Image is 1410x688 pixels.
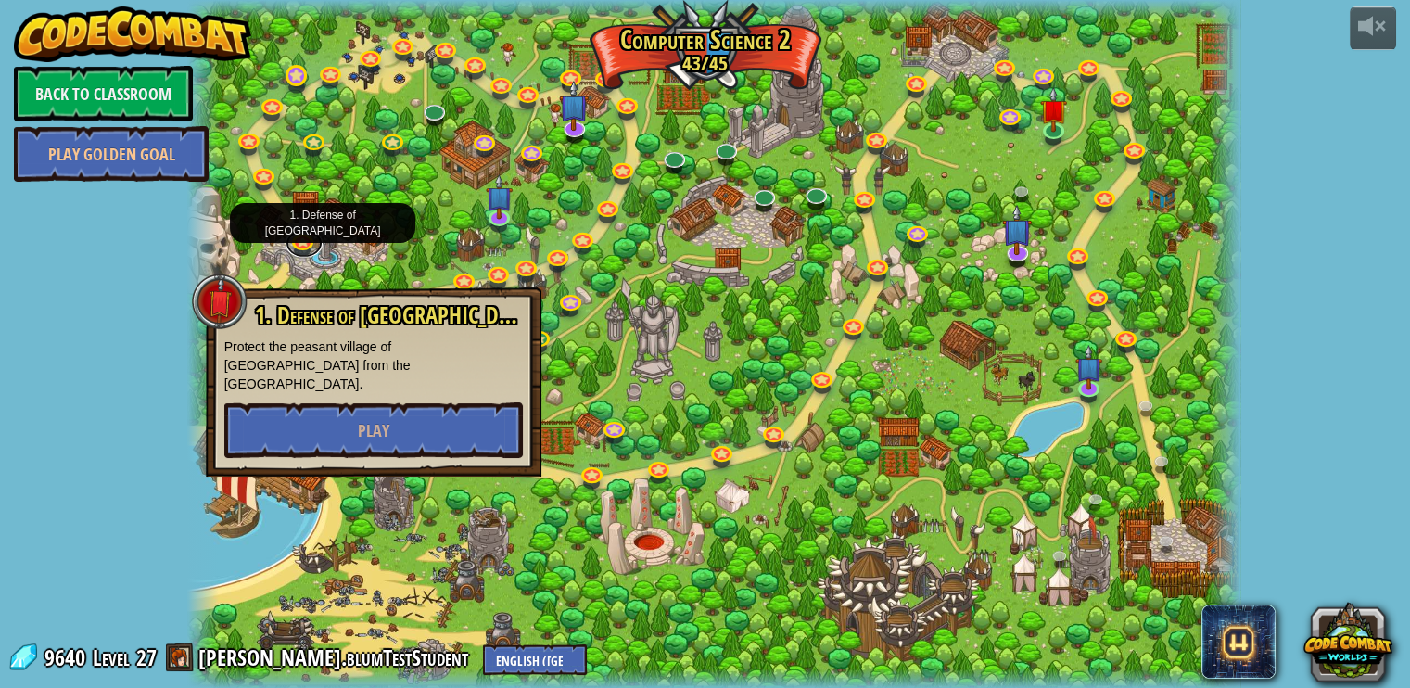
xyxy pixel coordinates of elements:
[224,402,523,458] button: Play
[1350,6,1396,50] button: Adjust volume
[486,174,512,220] img: level-banner-unstarted-subscriber.png
[14,66,193,121] a: Back to Classroom
[44,643,91,672] span: 9640
[136,643,157,672] span: 27
[14,6,251,62] img: CodeCombat - Learn how to code by playing a game
[1075,345,1101,390] img: level-banner-unstarted-subscriber.png
[224,338,523,393] p: Protect the peasant village of [GEOGRAPHIC_DATA] from the [GEOGRAPHIC_DATA].
[358,419,389,442] span: Play
[198,643,474,672] a: [PERSON_NAME].blumTestStudent
[560,80,590,131] img: level-banner-unstarted-subscriber.png
[93,643,130,673] span: Level
[1002,205,1032,256] img: level-banner-unstarted-subscriber.png
[255,299,539,331] span: 1. Defense of [GEOGRAPHIC_DATA]
[1040,87,1066,133] img: level-banner-unstarted.png
[14,126,209,182] a: Play Golden Goal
